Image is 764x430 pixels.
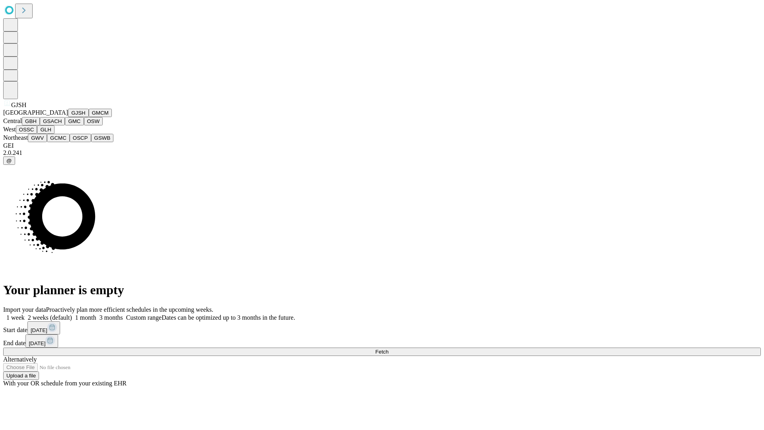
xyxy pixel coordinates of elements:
[162,314,295,321] span: Dates can be optimized up to 3 months in the future.
[3,283,761,297] h1: Your planner is empty
[3,126,16,133] span: West
[27,321,60,334] button: [DATE]
[3,149,761,156] div: 2.0.241
[22,117,40,125] button: GBH
[3,321,761,334] div: Start date
[3,380,127,387] span: With your OR schedule from your existing EHR
[3,117,22,124] span: Central
[375,349,388,355] span: Fetch
[3,348,761,356] button: Fetch
[6,314,25,321] span: 1 week
[3,142,761,149] div: GEI
[75,314,96,321] span: 1 month
[47,134,70,142] button: GCMC
[65,117,84,125] button: GMC
[31,327,47,333] span: [DATE]
[68,109,89,117] button: GJSH
[3,156,15,165] button: @
[3,306,46,313] span: Import your data
[89,109,112,117] button: GMCM
[46,306,213,313] span: Proactively plan more efficient schedules in the upcoming weeks.
[91,134,114,142] button: GSWB
[3,334,761,348] div: End date
[29,340,45,346] span: [DATE]
[11,102,26,108] span: GJSH
[3,371,39,380] button: Upload a file
[40,117,65,125] button: GSACH
[70,134,91,142] button: OSCP
[28,134,47,142] button: GWV
[84,117,103,125] button: OSW
[3,134,28,141] span: Northeast
[99,314,123,321] span: 3 months
[3,356,37,363] span: Alternatively
[28,314,72,321] span: 2 weeks (default)
[3,109,68,116] span: [GEOGRAPHIC_DATA]
[25,334,58,348] button: [DATE]
[6,158,12,164] span: @
[126,314,162,321] span: Custom range
[16,125,37,134] button: OSSC
[37,125,54,134] button: GLH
